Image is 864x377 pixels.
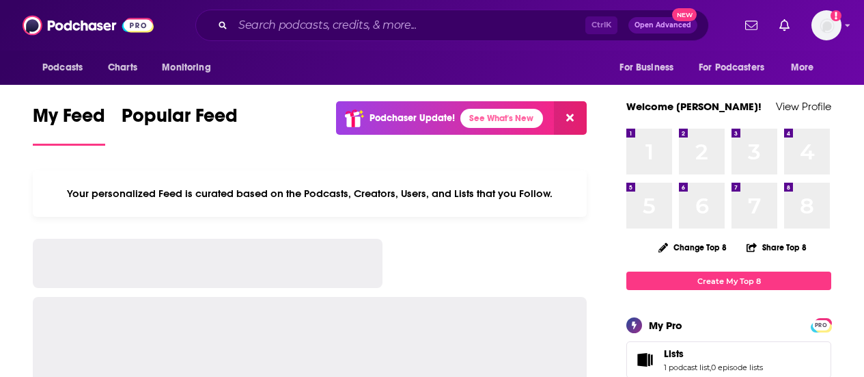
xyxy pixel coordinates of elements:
a: Lists [664,348,763,360]
div: My Pro [649,319,682,332]
span: For Business [619,58,673,77]
span: More [791,58,814,77]
a: My Feed [33,104,105,146]
button: Share Top 8 [746,234,807,261]
button: Change Top 8 [650,239,735,256]
a: 1 podcast list [664,363,710,372]
img: Podchaser - Follow, Share and Rate Podcasts [23,12,154,38]
span: PRO [813,320,829,330]
button: open menu [781,55,831,81]
button: open menu [610,55,691,81]
a: Welcome [PERSON_NAME]! [626,100,762,113]
p: Podchaser Update! [370,112,455,124]
a: Popular Feed [122,104,238,146]
span: Ctrl K [585,16,617,34]
input: Search podcasts, credits, & more... [233,14,585,36]
svg: Add a profile image [831,10,841,21]
button: open menu [152,55,228,81]
a: Show notifications dropdown [774,14,795,37]
button: open menu [690,55,784,81]
span: New [672,8,697,21]
a: Show notifications dropdown [740,14,763,37]
span: Logged in as LBraverman [811,10,841,40]
span: Charts [108,58,137,77]
button: open menu [33,55,100,81]
span: Lists [664,348,684,360]
a: Lists [631,350,658,369]
img: User Profile [811,10,841,40]
a: Charts [99,55,145,81]
span: Popular Feed [122,104,238,135]
span: My Feed [33,104,105,135]
span: For Podcasters [699,58,764,77]
button: Show profile menu [811,10,841,40]
button: Open AdvancedNew [628,17,697,34]
span: Podcasts [42,58,83,77]
a: 0 episode lists [711,363,763,372]
a: PRO [813,320,829,330]
a: See What's New [460,109,543,128]
a: View Profile [776,100,831,113]
a: Create My Top 8 [626,272,831,290]
span: Open Advanced [635,22,691,29]
div: Search podcasts, credits, & more... [195,10,709,41]
span: , [710,363,711,372]
span: Monitoring [162,58,210,77]
div: Your personalized Feed is curated based on the Podcasts, Creators, Users, and Lists that you Follow. [33,170,587,217]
